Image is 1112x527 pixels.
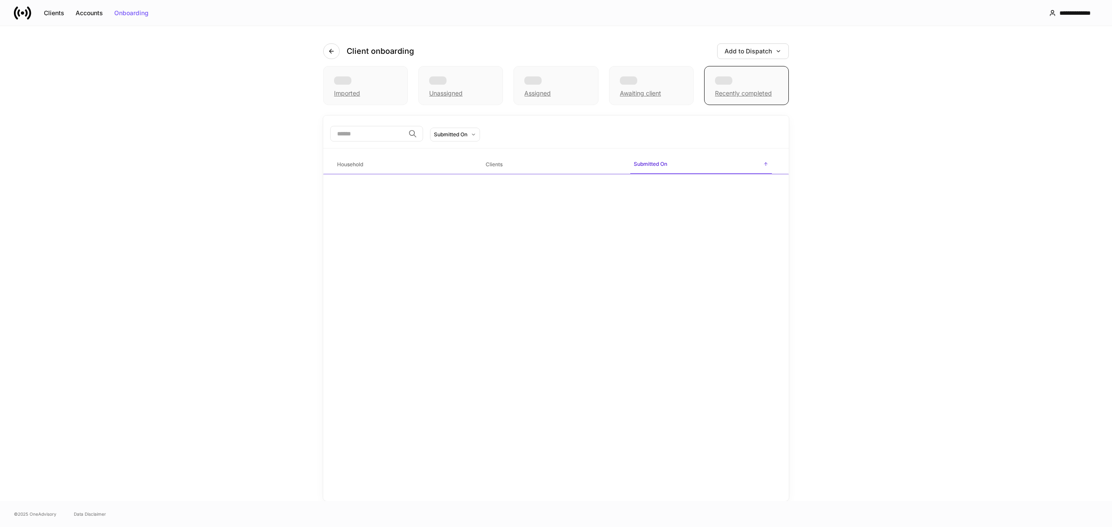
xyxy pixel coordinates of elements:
a: Data Disclaimer [74,511,106,517]
div: Imported [323,66,408,105]
button: Submitted On [430,128,480,142]
div: Unassigned [429,89,463,98]
div: Submitted On [434,130,467,138]
span: Submitted On [630,155,772,174]
div: Awaiting client [609,66,694,105]
button: Clients [38,6,70,20]
button: Onboarding [109,6,154,20]
span: © 2025 OneAdvisory [14,511,56,517]
div: Onboarding [114,10,149,16]
h6: Submitted On [634,160,667,168]
div: Recently completed [715,89,772,98]
button: Add to Dispatch [717,43,789,59]
button: Accounts [70,6,109,20]
h6: Household [337,160,363,168]
div: Add to Dispatch [725,48,781,54]
h4: Client onboarding [347,46,414,56]
span: Clients [482,156,624,174]
div: Assigned [513,66,598,105]
div: Recently completed [704,66,789,105]
div: Clients [44,10,64,16]
div: Accounts [76,10,103,16]
div: Assigned [524,89,551,98]
div: Imported [334,89,360,98]
div: Awaiting client [620,89,661,98]
span: Household [334,156,475,174]
div: Unassigned [418,66,503,105]
h6: Clients [486,160,503,168]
